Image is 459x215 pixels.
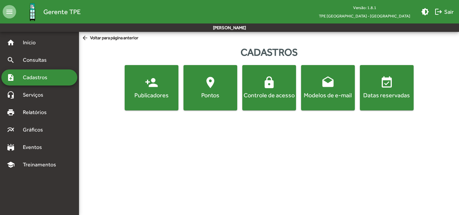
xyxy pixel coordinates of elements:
span: Sair [434,6,454,18]
span: Relatórios [19,108,55,116]
span: Voltar para página anterior [82,35,138,42]
mat-icon: drafts [321,76,335,89]
img: Logo [22,1,43,23]
mat-icon: note_add [7,73,15,82]
mat-icon: search [7,56,15,64]
mat-icon: arrow_back [82,35,90,42]
a: Gerente TPE [16,1,81,23]
button: Publicadores [125,65,178,110]
div: Cadastros [79,45,459,60]
mat-icon: menu [3,5,16,18]
mat-icon: lock [262,76,276,89]
span: TPE [GEOGRAPHIC_DATA] - [GEOGRAPHIC_DATA] [314,12,416,20]
span: Gerente TPE [43,6,81,17]
mat-icon: logout [434,8,443,16]
mat-icon: location_on [204,76,217,89]
button: Datas reservadas [360,65,414,110]
div: Publicadores [126,91,177,99]
button: Pontos [183,65,237,110]
mat-icon: print [7,108,15,116]
mat-icon: event_available [380,76,393,89]
button: Modelos de e-mail [301,65,355,110]
span: Cadastros [19,73,56,82]
button: Sair [432,6,456,18]
span: Início [19,39,45,47]
span: Serviços [19,91,52,99]
div: Controle de acesso [244,91,295,99]
mat-icon: brightness_medium [421,8,429,16]
mat-icon: home [7,39,15,47]
div: Datas reservadas [361,91,412,99]
mat-icon: person_add [145,76,158,89]
mat-icon: headset_mic [7,91,15,99]
button: Controle de acesso [242,65,296,110]
span: Consultas [19,56,55,64]
div: Versão: 1.8.1 [314,3,416,12]
div: Pontos [185,91,236,99]
div: Modelos de e-mail [302,91,353,99]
